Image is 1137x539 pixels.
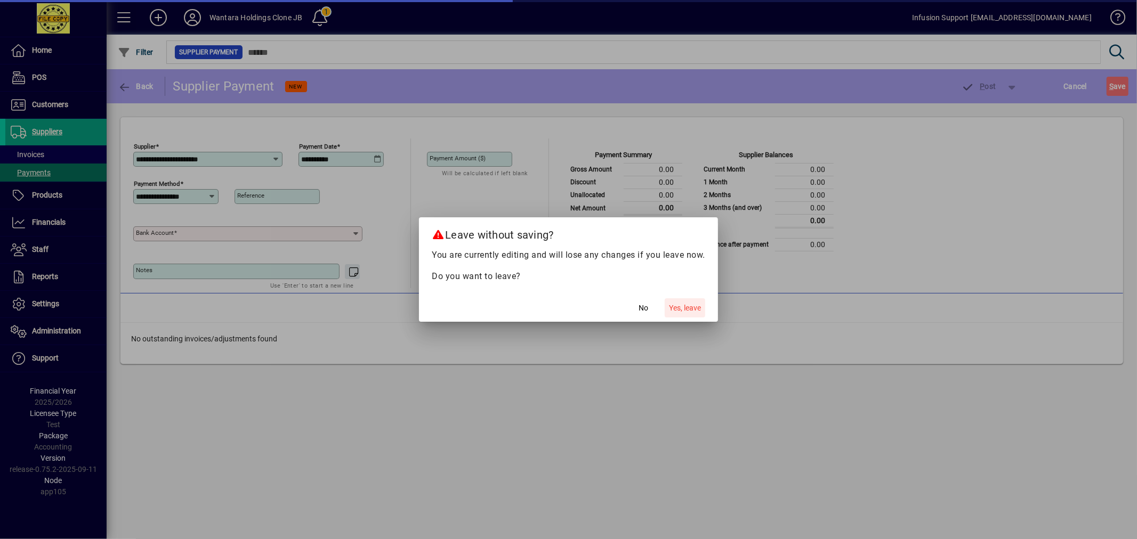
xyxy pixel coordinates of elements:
[639,303,648,314] span: No
[669,303,701,314] span: Yes, leave
[626,298,660,317] button: No
[665,298,705,317] button: Yes, leave
[432,270,705,283] p: Do you want to leave?
[432,249,705,262] p: You are currently editing and will lose any changes if you leave now.
[419,217,718,248] h2: Leave without saving?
